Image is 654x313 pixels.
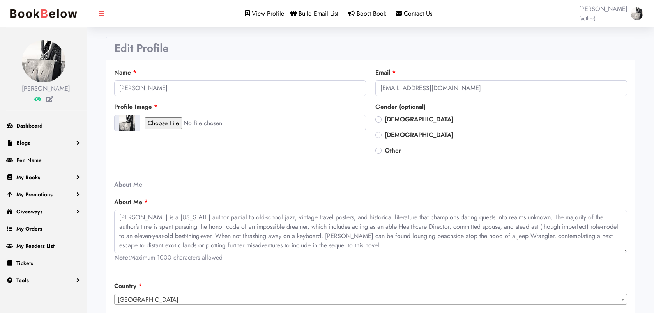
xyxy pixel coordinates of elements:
label: Name [114,68,136,77]
a: Boost Book [348,9,386,18]
label: [DEMOGRAPHIC_DATA] [385,130,453,140]
span: Pen Name [16,156,42,164]
label: Profile Image [114,102,157,112]
span: Boost Book [357,9,386,18]
img: 1757506279.jpg [631,7,643,20]
textarea: [PERSON_NAME] is a [US_STATE] author partial to old-school jazz, vintage travel posters, and hist... [114,210,627,253]
input: Enter Email Address [375,80,627,96]
input: Enter Name [114,80,366,96]
h3: Edit Profile [114,42,366,55]
span: Dashboard [16,122,42,130]
img: 1757506279.jpg [22,40,65,82]
label: Country [114,281,142,291]
label: Gender (optional) [375,102,426,112]
span: Tools [16,276,29,284]
span: [PERSON_NAME] [579,4,627,23]
span: United States [115,294,627,305]
span: My Orders [16,225,42,233]
span: My Promotions [16,190,53,198]
span: Blogs [16,139,30,147]
label: [DEMOGRAPHIC_DATA] [385,115,453,124]
h6: About Me [114,181,627,188]
span: Build Email List [299,9,338,18]
span: My Books [16,173,40,181]
div: Maximum 1000 characters allowed [114,253,627,262]
label: Email [375,68,396,77]
span: Tickets [16,259,33,267]
span: View Profile [252,9,284,18]
a: View Profile [245,9,284,18]
small: (author) [579,15,596,22]
span: Giveaways [16,208,42,215]
span: My Readers List [16,242,55,250]
div: [PERSON_NAME] [22,84,65,93]
img: 1757506279.jpg [119,115,135,131]
b: Note: [114,253,130,262]
img: bookbelow.PNG [6,5,81,22]
label: About Me [114,197,148,207]
label: Other [385,146,401,155]
a: Contact Us [396,9,432,18]
span: United States [114,294,627,305]
a: Build Email List [290,9,338,18]
span: Contact Us [404,9,432,18]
